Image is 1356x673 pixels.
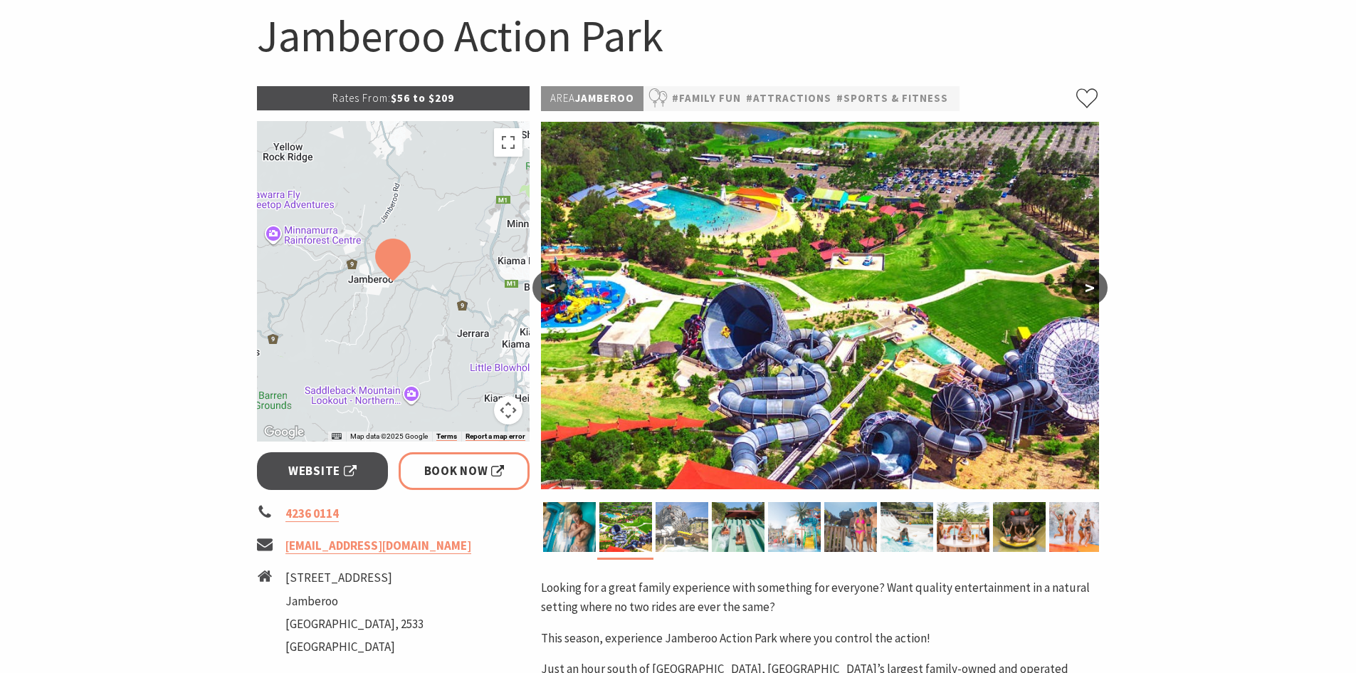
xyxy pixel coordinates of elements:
img: Google [261,423,308,442]
img: Jamberoo Action Park [768,502,821,552]
a: #Sports & Fitness [836,90,948,108]
span: Book Now [424,461,505,481]
a: 4236 0114 [285,506,339,522]
a: Book Now [399,452,530,490]
a: Report a map error [466,432,525,441]
p: This season, experience Jamberoo Action Park where you control the action! [541,629,1099,648]
img: only at Jamberoo...where you control the action! [712,502,764,552]
a: #Family Fun [672,90,741,108]
a: #Attractions [746,90,831,108]
span: Rates From: [332,91,391,105]
button: < [532,271,568,305]
li: [GEOGRAPHIC_DATA], 2533 [285,615,424,634]
li: Jamberoo [285,592,424,611]
span: Map data ©2025 Google [350,432,428,440]
img: Jamberoo...where you control the Action! [824,502,877,552]
span: Website [288,461,357,481]
img: The Perfect Storm [656,502,708,552]
img: A Truly Hair Raising Experience - The Stinger, only at Jamberoo! [543,502,596,552]
img: Drop into the Darkness on The Taipan! [993,502,1046,552]
p: $56 to $209 [257,86,530,110]
img: Fun for everyone at Banjo's Billabong [1049,502,1102,552]
a: Website [257,452,389,490]
button: Keyboard shortcuts [332,432,342,442]
span: Area [550,91,575,105]
img: Jamberoo Action Park [599,502,652,552]
a: Terms (opens in new tab) [436,432,457,441]
button: > [1072,271,1108,305]
a: [EMAIL_ADDRESS][DOMAIN_NAME] [285,538,471,554]
img: Bombora Seafood Bombora Scoop [937,502,989,552]
button: Toggle fullscreen view [494,128,522,157]
p: Looking for a great family experience with something for everyone? Want quality entertainment in ... [541,578,1099,617]
p: Jamberoo [541,86,643,111]
li: [GEOGRAPHIC_DATA] [285,637,424,657]
li: [STREET_ADDRESS] [285,568,424,588]
a: Open this area in Google Maps (opens a new window) [261,423,308,442]
img: Jamberoo Action Park [541,122,1099,489]
button: Map camera controls [494,396,522,424]
h1: Jamberoo Action Park [257,7,1100,65]
img: Feel The Rush, race your mates - Octo-Racer, only at Jamberoo Action Park [881,502,933,552]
